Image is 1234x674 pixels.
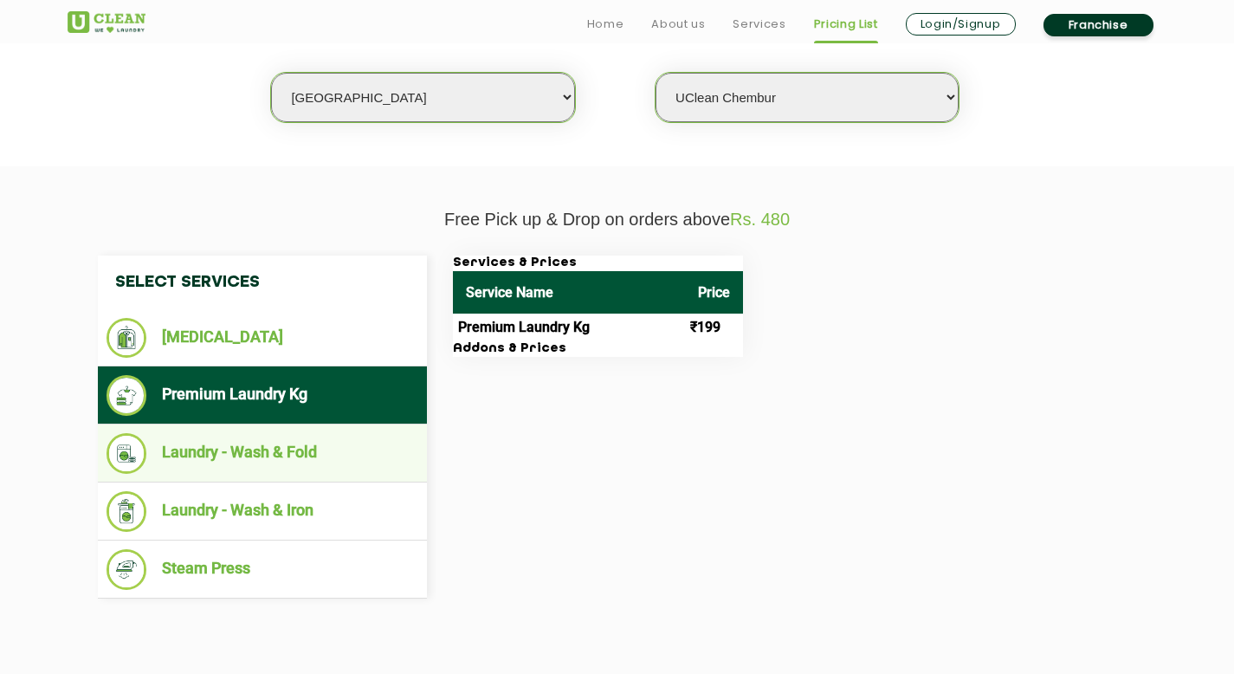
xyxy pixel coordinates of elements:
img: Laundry - Wash & Iron [107,491,147,532]
img: UClean Laundry and Dry Cleaning [68,11,145,33]
a: Services [733,14,785,35]
h4: Select Services [98,256,427,309]
h3: Services & Prices [453,256,743,271]
li: [MEDICAL_DATA] [107,318,418,358]
img: Laundry - Wash & Fold [107,433,147,474]
h3: Addons & Prices [453,341,743,357]
span: Rs. 480 [730,210,790,229]
th: Service Name [453,271,685,314]
a: Pricing List [814,14,878,35]
li: Premium Laundry Kg [107,375,418,416]
li: Laundry - Wash & Iron [107,491,418,532]
a: Login/Signup [906,13,1016,36]
li: Steam Press [107,549,418,590]
a: About us [651,14,705,35]
img: Dry Cleaning [107,318,147,358]
img: Steam Press [107,549,147,590]
a: Franchise [1043,14,1153,36]
p: Free Pick up & Drop on orders above [68,210,1167,230]
a: Home [587,14,624,35]
td: ₹199 [685,314,743,341]
td: Premium Laundry Kg [453,314,685,341]
li: Laundry - Wash & Fold [107,433,418,474]
img: Premium Laundry Kg [107,375,147,416]
th: Price [685,271,743,314]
